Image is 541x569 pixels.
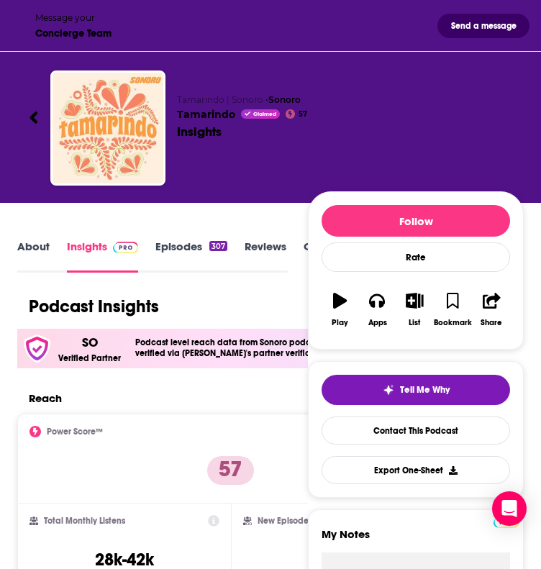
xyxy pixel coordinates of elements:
[253,111,276,116] span: Claimed
[433,283,473,336] button: Bookmark
[23,334,51,363] img: verfied icon
[368,318,387,327] div: Apps
[58,354,121,363] h5: Verified Partner
[17,240,50,273] a: About
[359,283,396,336] button: Apps
[177,94,263,105] span: Tamarindo | Sonoro
[67,240,138,273] a: InsightsPodchaser Pro
[35,12,112,23] div: Message your
[207,456,254,485] p: 57
[437,14,529,38] button: Send a message
[82,334,98,350] p: SO
[322,205,510,237] button: Follow
[409,318,420,327] div: List
[113,242,138,253] img: Podchaser Pro
[268,94,301,105] a: Sonoro
[35,27,112,40] div: Concierge Team
[481,318,502,327] div: Share
[53,73,163,183] img: Tamarindo
[29,296,159,317] h1: Podcast Insights
[47,427,103,437] h2: Power Score™
[177,124,222,140] div: Insights
[473,283,510,336] button: Share
[29,391,62,405] h2: Reach
[265,94,301,105] span: •
[322,242,510,272] div: Rate
[299,111,307,117] span: 57
[322,416,510,445] a: Contact This Podcast
[396,283,434,336] button: List
[245,240,286,273] a: Reviews
[155,240,227,273] a: Episodes307
[304,240,355,273] a: Credits
[44,516,125,526] h2: Total Monthly Listens
[400,384,450,396] span: Tell Me Why
[383,384,394,396] img: tell me why sparkle
[322,375,510,405] button: tell me why sparkleTell Me Why
[177,94,512,121] h2: Tamarindo
[332,318,348,327] div: Play
[492,491,527,526] div: Open Intercom Messenger
[135,337,438,359] h4: Podcast level reach data from Sonoro podcasts has been independently verified via [PERSON_NAME]'s...
[322,527,510,552] label: My Notes
[322,283,359,336] button: Play
[258,516,337,526] h2: New Episode Listens
[434,318,472,327] div: Bookmark
[322,456,510,484] button: Export One-Sheet
[209,241,227,251] div: 307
